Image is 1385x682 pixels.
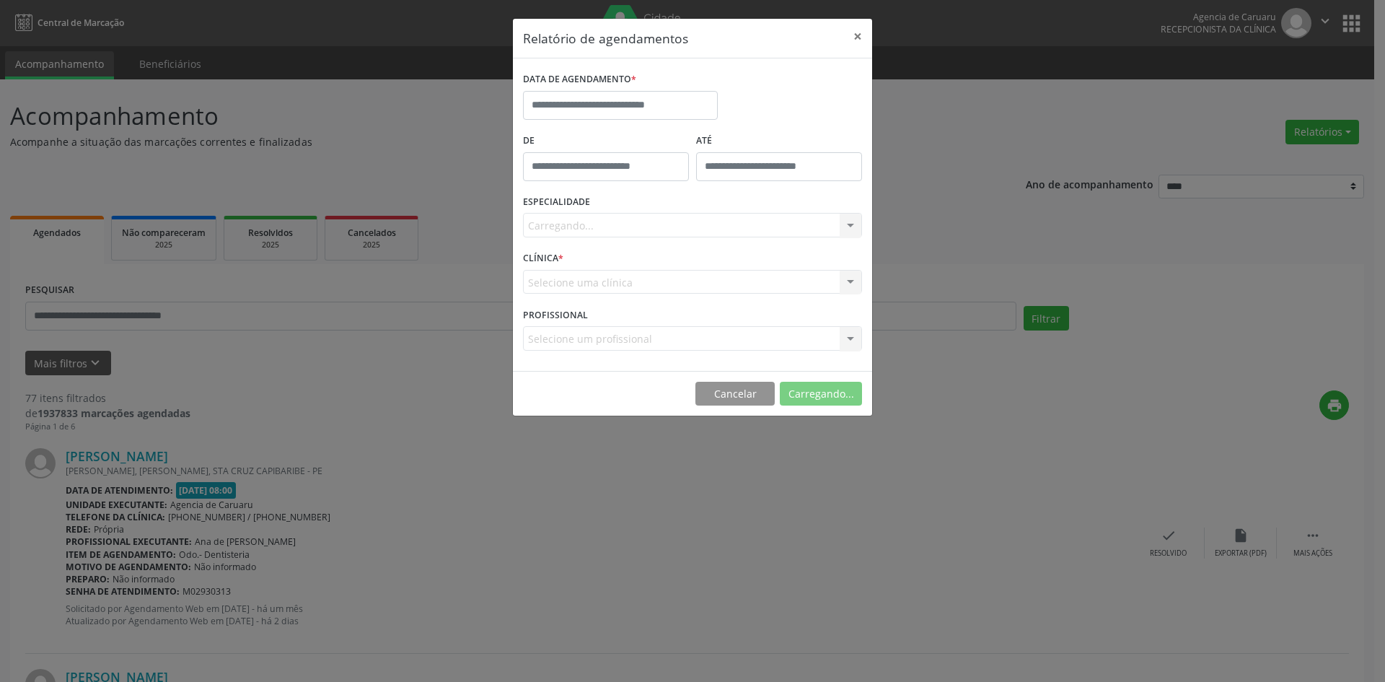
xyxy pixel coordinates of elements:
label: De [523,130,689,152]
button: Cancelar [695,382,775,406]
label: ATÉ [696,130,862,152]
label: PROFISSIONAL [523,304,588,326]
label: DATA DE AGENDAMENTO [523,69,636,91]
h5: Relatório de agendamentos [523,29,688,48]
label: ESPECIALIDADE [523,191,590,214]
button: Close [843,19,872,54]
button: Carregando... [780,382,862,406]
label: CLÍNICA [523,248,563,270]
